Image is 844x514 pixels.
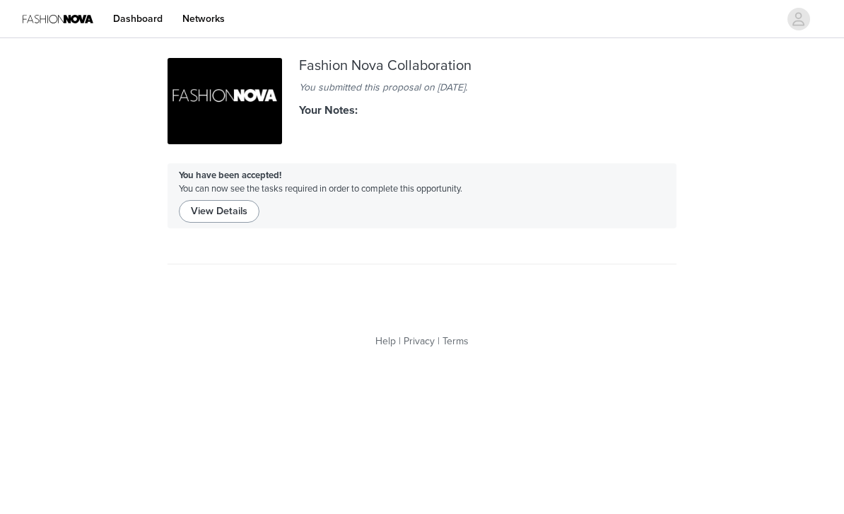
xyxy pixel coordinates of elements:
strong: You have been accepted! [179,170,281,181]
a: Dashboard [105,3,171,35]
button: View Details [179,200,259,223]
span: | [438,335,440,347]
div: You can now see the tasks required in order to complete this opportunity. [168,163,676,228]
img: Fashion Nova Logo [23,3,93,35]
img: 44cc05be-882a-49bd-a7fd-05fd344e62ba.jpg [168,58,282,144]
a: Privacy [404,335,435,347]
span: | [399,335,401,347]
strong: Your Notes: [299,103,358,117]
a: Terms [442,335,469,347]
div: You submitted this proposal on [DATE]. [299,80,545,95]
a: View Details [179,201,259,212]
a: Networks [174,3,233,35]
a: Help [375,335,396,347]
div: Fashion Nova Collaboration [299,58,545,74]
div: avatar [792,8,805,30]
